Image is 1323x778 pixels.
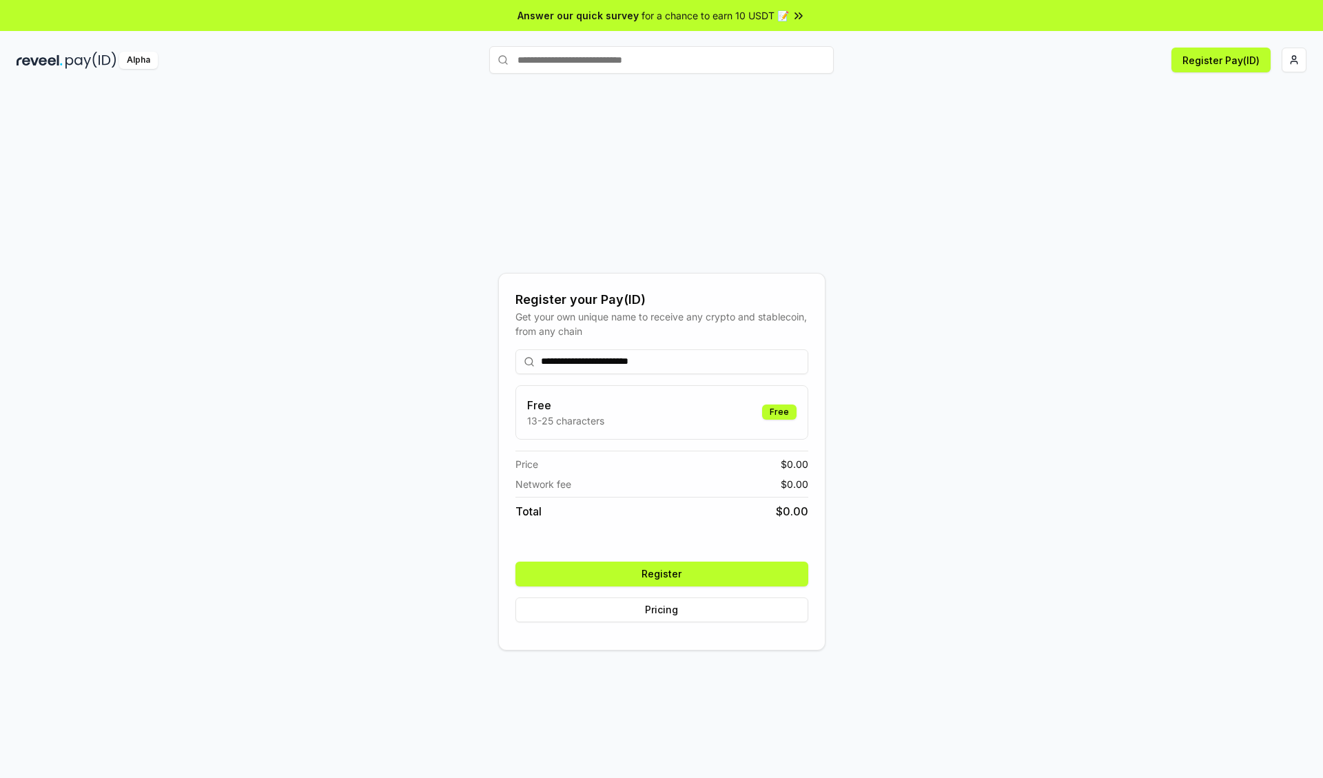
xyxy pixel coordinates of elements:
[781,457,808,471] span: $ 0.00
[762,405,797,420] div: Free
[781,477,808,491] span: $ 0.00
[527,413,604,428] p: 13-25 characters
[517,8,639,23] span: Answer our quick survey
[515,309,808,338] div: Get your own unique name to receive any crypto and stablecoin, from any chain
[515,503,542,520] span: Total
[17,52,63,69] img: reveel_dark
[527,397,604,413] h3: Free
[119,52,158,69] div: Alpha
[642,8,789,23] span: for a chance to earn 10 USDT 📝
[1171,48,1271,72] button: Register Pay(ID)
[515,457,538,471] span: Price
[65,52,116,69] img: pay_id
[515,477,571,491] span: Network fee
[515,597,808,622] button: Pricing
[515,562,808,586] button: Register
[776,503,808,520] span: $ 0.00
[515,290,808,309] div: Register your Pay(ID)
